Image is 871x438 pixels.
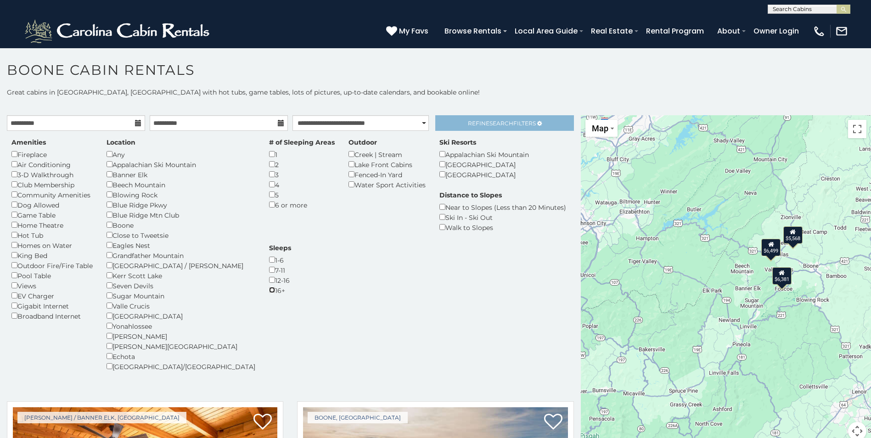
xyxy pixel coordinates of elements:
div: Seven Devils [107,281,255,291]
div: Appalachian Ski Mountain [107,159,255,169]
div: 1-6 [269,255,291,265]
div: 6 or more [269,200,335,210]
div: Close to Tweetsie [107,230,255,240]
div: $6,381 [772,267,792,285]
div: Sugar Mountain [107,291,255,301]
div: Banner Elk [107,169,255,180]
div: Hot Tub [11,230,93,240]
span: Map [592,124,608,133]
a: My Favs [386,25,431,37]
img: phone-regular-white.png [813,25,826,38]
div: $6,499 [761,239,781,256]
div: 12-16 [269,275,291,285]
div: Near to Slopes (Less than 20 Minutes) [439,202,566,212]
button: Change map style [585,120,618,137]
a: Local Area Guide [510,23,582,39]
div: Eagles Nest [107,240,255,250]
div: Any [107,149,255,159]
a: [PERSON_NAME] / Banner Elk, [GEOGRAPHIC_DATA] [17,412,186,423]
span: My Favs [399,25,428,37]
div: Air Conditioning [11,159,93,169]
label: Ski Resorts [439,138,476,147]
div: Homes on Water [11,240,93,250]
div: 2 [269,159,335,169]
div: [GEOGRAPHIC_DATA] / [PERSON_NAME] [107,260,255,270]
div: Grandfather Mountain [107,250,255,260]
a: Browse Rentals [440,23,506,39]
div: [PERSON_NAME][GEOGRAPHIC_DATA] [107,341,255,351]
button: Toggle fullscreen view [848,120,866,138]
a: Real Estate [586,23,637,39]
div: 4 [269,180,335,190]
div: Creek | Stream [348,149,426,159]
div: Kerr Scott Lake [107,270,255,281]
div: 3 [269,169,335,180]
label: Outdoor [348,138,377,147]
div: Blowing Rock [107,190,255,200]
a: Add to favorites [544,413,562,432]
div: Water Sport Activities [348,180,426,190]
div: Blue Ridge Mtn Club [107,210,255,220]
div: Broadband Internet [11,311,93,321]
div: King Bed [11,250,93,260]
label: Location [107,138,135,147]
div: [GEOGRAPHIC_DATA] [439,169,529,180]
div: Views [11,281,93,291]
div: Boone [107,220,255,230]
div: Echota [107,351,255,361]
div: [GEOGRAPHIC_DATA]/[GEOGRAPHIC_DATA] [107,361,255,371]
div: Ski In - Ski Out [439,212,566,222]
div: Home Theatre [11,220,93,230]
label: Amenities [11,138,46,147]
div: 16+ [269,285,291,295]
div: Dog Allowed [11,200,93,210]
img: mail-regular-white.png [835,25,848,38]
a: Owner Login [749,23,804,39]
a: Add to favorites [253,413,272,432]
img: White-1-2.png [23,17,214,45]
div: Fireplace [11,149,93,159]
div: Appalachian Ski Mountain [439,149,529,159]
div: [GEOGRAPHIC_DATA] [439,159,529,169]
span: Search [489,120,513,127]
div: Outdoor Fire/Fire Table [11,260,93,270]
div: [GEOGRAPHIC_DATA] [107,311,255,321]
div: Community Amenities [11,190,93,200]
div: [PERSON_NAME] [107,331,255,341]
div: Fenced-In Yard [348,169,426,180]
div: 7-11 [269,265,291,275]
a: About [713,23,745,39]
div: Game Table [11,210,93,220]
label: # of Sleeping Areas [269,138,335,147]
label: Distance to Slopes [439,191,502,200]
div: Valle Crucis [107,301,255,311]
a: Rental Program [641,23,708,39]
div: 1 [269,149,335,159]
div: Blue Ridge Pkwy [107,200,255,210]
div: Lake Front Cabins [348,159,426,169]
span: Refine Filters [468,120,536,127]
div: EV Charger [11,291,93,301]
label: Sleeps [269,243,291,253]
div: Club Membership [11,180,93,190]
div: Pool Table [11,270,93,281]
div: Gigabit Internet [11,301,93,311]
a: Boone, [GEOGRAPHIC_DATA] [308,412,408,423]
div: Yonahlossee [107,321,255,331]
a: RefineSearchFilters [435,115,573,131]
div: 5 [269,190,335,200]
div: 3-D Walkthrough [11,169,93,180]
div: Walk to Slopes [439,222,566,232]
div: Beech Mountain [107,180,255,190]
div: $5,568 [783,226,802,244]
